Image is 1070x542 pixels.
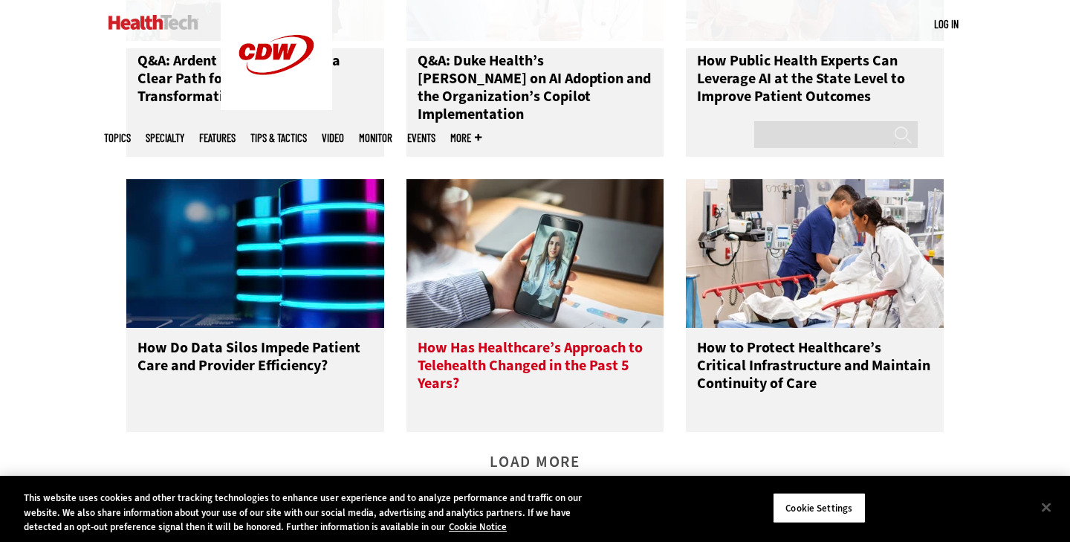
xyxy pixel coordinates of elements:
a: Features [199,132,236,143]
a: doctors take care of patient in the ER How to Protect Healthcare’s Critical Infrastructure and Ma... [686,179,944,432]
h3: How Do Data Silos Impede Patient Care and Provider Efficiency? [137,339,373,399]
div: This website uses cookies and other tracking technologies to enhance user experience and to analy... [24,491,588,535]
a: patient holds phone and speaks to doctor during telehealth appointment How Has Healthcare’s Appro... [406,179,664,432]
button: Cookie Settings [773,492,866,523]
a: Log in [934,17,959,30]
span: Topics [104,132,131,143]
img: Data silo depiction [126,179,384,328]
img: doctors take care of patient in the ER [686,179,944,328]
span: More [450,132,481,143]
span: Specialty [146,132,184,143]
a: Data silo depiction How Do Data Silos Impede Patient Care and Provider Efficiency? [126,179,384,432]
a: Tips & Tactics [250,132,307,143]
a: Load More [490,456,580,497]
h3: How Has Healthcare’s Approach to Telehealth Changed in the Past 5 Years? [418,339,653,399]
img: patient holds phone and speaks to doctor during telehealth appointment [406,179,664,328]
a: Events [407,132,435,143]
div: User menu [934,16,959,32]
a: Video [322,132,344,143]
a: More information about your privacy [449,520,507,533]
a: MonITor [359,132,392,143]
button: Close [1030,491,1063,523]
img: Home [108,15,198,30]
h3: How to Protect Healthcare’s Critical Infrastructure and Maintain Continuity of Care [697,339,933,399]
a: CDW [221,98,332,114]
